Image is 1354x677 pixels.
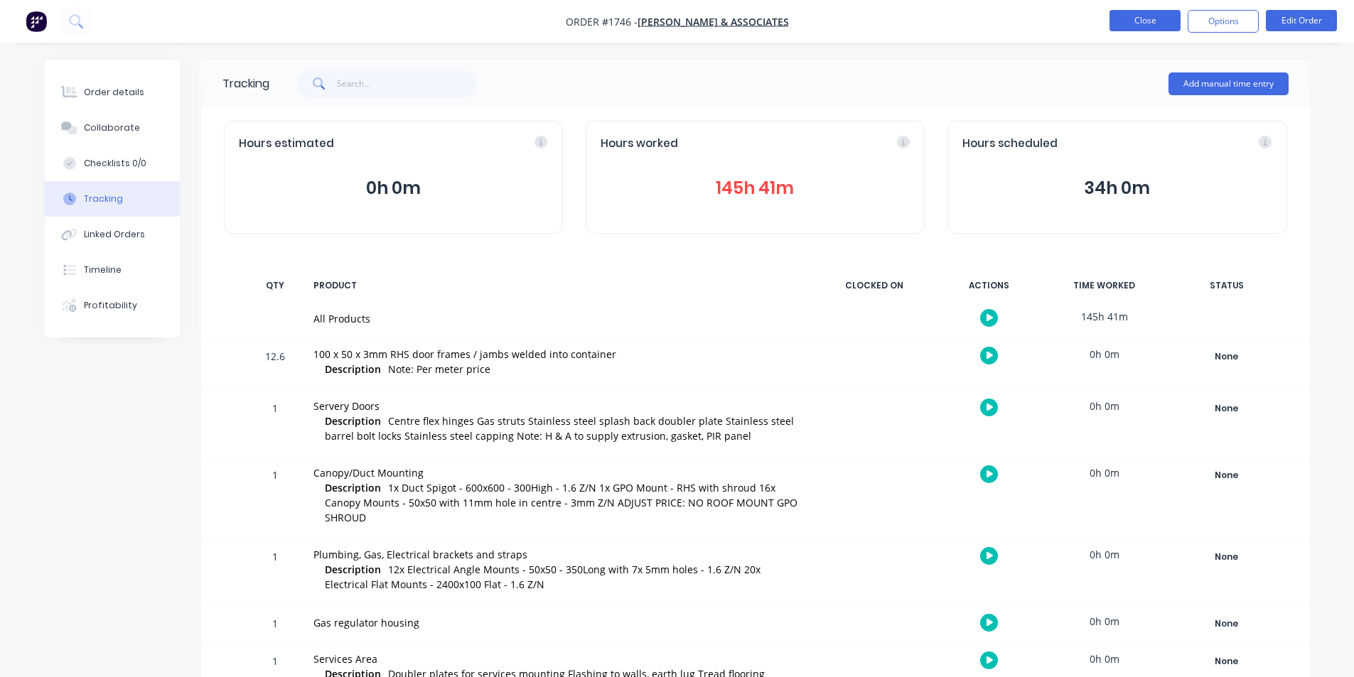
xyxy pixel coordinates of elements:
button: Tracking [45,181,180,217]
div: Gas regulator housing [313,615,804,630]
span: Hours worked [601,136,678,152]
span: Order #1746 - [566,15,638,28]
span: Description [325,480,381,495]
div: Order details [84,86,144,99]
div: 100 x 50 x 3mm RHS door frames / jambs welded into container [313,347,804,362]
div: None [1176,399,1278,418]
button: Options [1188,10,1259,33]
button: Timeline [45,252,180,288]
div: ACTIONS [936,271,1043,300]
div: Services Area [313,651,804,666]
button: None [1175,547,1279,567]
div: None [1176,347,1278,366]
button: None [1175,347,1279,367]
button: None [1175,614,1279,634]
span: Centre flex hinges Gas struts Stainless steel splash back doubler plate Stainless steel barrel bo... [325,414,794,443]
div: None [1176,614,1278,633]
div: CLOCKED ON [821,271,928,300]
button: Collaborate [45,110,180,146]
button: Add manual time entry [1168,72,1289,95]
div: 145h 41m [1051,300,1158,332]
div: Profitability [84,299,137,312]
div: Tracking [222,75,269,92]
input: Search... [337,70,475,98]
div: PRODUCT [305,271,812,300]
button: None [1175,651,1279,671]
div: Canopy/Duct Mounting [313,465,804,480]
div: None [1176,466,1278,484]
button: Profitability [45,288,180,323]
div: 0h 0m [1051,457,1158,489]
button: Order details [45,75,180,110]
button: None [1175,399,1279,418]
button: Linked Orders [45,217,180,252]
div: 0h 0m [1051,643,1158,675]
span: Hours estimated [239,136,334,152]
button: Checklists 0/0 [45,146,180,181]
span: Description [325,362,381,377]
span: Hours scheduled [962,136,1058,152]
div: STATUS [1166,271,1287,300]
img: Factory [26,11,47,32]
div: 0h 0m [1051,338,1158,370]
span: Description [325,562,381,577]
span: Note: Per meter price [388,362,490,376]
div: Plumbing, Gas, Electrical brackets and straps [313,547,804,562]
div: 1 [254,607,296,642]
button: None [1175,465,1279,485]
div: None [1176,652,1278,671]
div: 0h 0m [1051,538,1158,570]
div: Servery Doors [313,399,804,413]
div: Timeline [84,264,122,276]
div: 12.6 [254,340,296,389]
div: Linked Orders [84,228,145,241]
div: QTY [254,271,296,300]
div: 1 [254,459,296,538]
button: Edit Order [1266,10,1337,31]
a: [PERSON_NAME] & ASSOCIATES [638,15,789,28]
button: 0h 0m [239,175,548,202]
button: 145h 41m [601,175,910,202]
div: 0h 0m [1051,605,1158,637]
div: Collaborate [84,121,140,134]
span: 12x Electrical Angle Mounts - 50x50 - 350Long with 7x 5mm holes - 1.6 Z/N 20x Electrical Flat Mou... [325,563,761,591]
div: 1 [254,541,296,605]
div: Checklists 0/0 [84,157,146,170]
div: Tracking [84,193,123,205]
button: Close [1109,10,1181,31]
div: 0h 0m [1051,390,1158,422]
div: 1 [254,392,296,456]
button: 34h 0m [962,175,1272,202]
div: None [1176,548,1278,566]
div: All Products [313,311,804,326]
div: TIME WORKED [1051,271,1158,300]
span: Description [325,413,381,428]
span: 1x Duct Spigot - 600x600 - 300High - 1.6 Z/N 1x GPO Mount - RHS with shroud 16x Canopy Mounts - 5... [325,481,797,524]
